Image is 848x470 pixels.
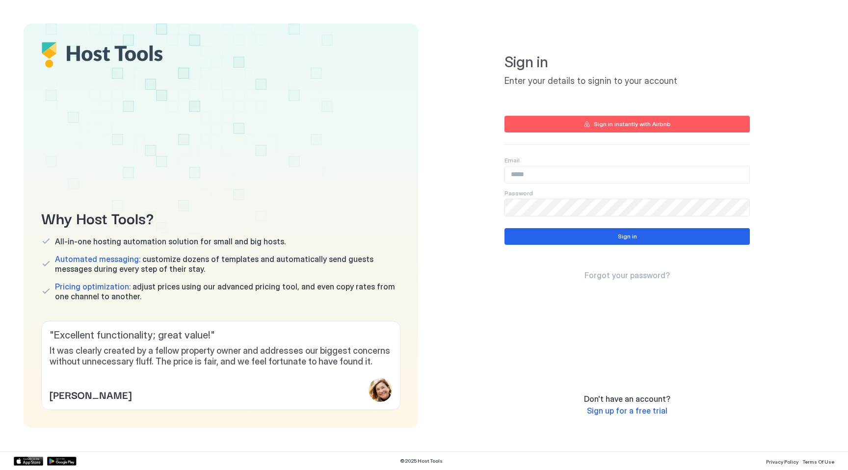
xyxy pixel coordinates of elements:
span: " Excellent functionality; great value! " [50,329,392,341]
a: App Store [14,457,43,466]
a: Privacy Policy [766,456,798,466]
span: Privacy Policy [766,459,798,465]
span: Forgot your password? [584,270,670,280]
span: © 2025 Host Tools [400,458,443,464]
span: customize dozens of templates and automatically send guests messages during every step of their s... [55,254,400,274]
a: Google Play Store [47,457,77,466]
span: Why Host Tools? [41,207,400,229]
div: Sign in instantly with Airbnb [594,120,671,129]
span: Enter your details to signin to your account [504,76,750,87]
span: [PERSON_NAME] [50,387,132,402]
span: Password [504,189,533,197]
div: Sign in [618,232,637,241]
span: adjust prices using our advanced pricing tool, and even copy rates from one channel to another. [55,282,400,301]
a: Terms Of Use [802,456,834,466]
span: Email [504,157,520,164]
span: Terms Of Use [802,459,834,465]
a: Forgot your password? [584,270,670,281]
a: Sign up for a free trial [587,406,667,416]
span: It was clearly created by a fellow property owner and addresses our biggest concerns without unne... [50,345,392,367]
span: Automated messaging: [55,254,140,264]
span: All-in-one hosting automation solution for small and big hosts. [55,236,286,246]
span: Pricing optimization: [55,282,131,291]
input: Input Field [505,199,749,216]
span: Don't have an account? [584,394,670,404]
button: Sign in [504,228,750,245]
button: Sign in instantly with Airbnb [504,116,750,132]
span: Sign in [504,53,750,72]
div: profile [369,378,392,402]
input: Input Field [505,166,749,183]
